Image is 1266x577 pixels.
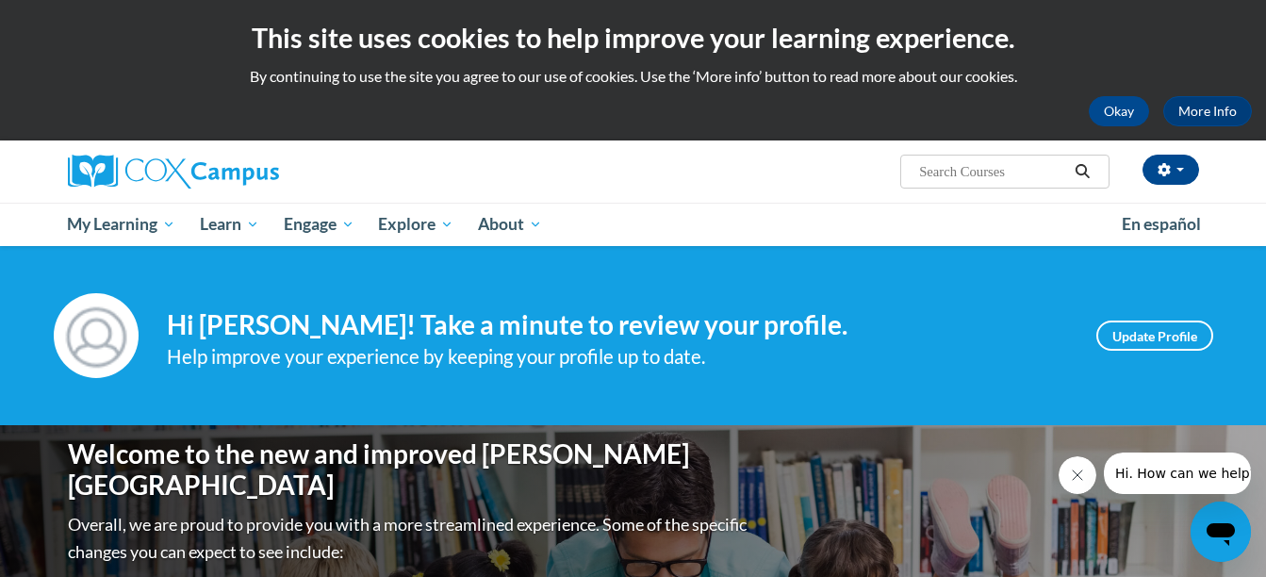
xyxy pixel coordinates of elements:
[1104,453,1251,494] iframe: Message from company
[68,438,751,502] h1: Welcome to the new and improved [PERSON_NAME][GEOGRAPHIC_DATA]
[54,293,139,378] img: Profile Image
[1068,160,1096,183] button: Search
[1089,96,1149,126] button: Okay
[14,66,1252,87] p: By continuing to use the site you agree to our use of cookies. Use the ‘More info’ button to read...
[1143,155,1199,185] button: Account Settings
[917,160,1068,183] input: Search Courses
[68,511,751,566] p: Overall, we are proud to provide you with a more streamlined experience. Some of the specific cha...
[1191,502,1251,562] iframe: Button to launch messaging window
[200,213,259,236] span: Learn
[1163,96,1252,126] a: More Info
[378,213,453,236] span: Explore
[366,203,466,246] a: Explore
[67,213,175,236] span: My Learning
[284,213,354,236] span: Engage
[14,19,1252,57] h2: This site uses cookies to help improve your learning experience.
[1110,205,1213,244] a: En español
[68,155,426,189] a: Cox Campus
[478,213,542,236] span: About
[271,203,367,246] a: Engage
[1096,321,1213,351] a: Update Profile
[11,13,153,28] span: Hi. How can we help?
[1122,214,1201,234] span: En español
[1059,456,1096,494] iframe: Close message
[188,203,271,246] a: Learn
[167,309,1068,341] h4: Hi [PERSON_NAME]! Take a minute to review your profile.
[56,203,189,246] a: My Learning
[167,341,1068,372] div: Help improve your experience by keeping your profile up to date.
[68,155,279,189] img: Cox Campus
[40,203,1227,246] div: Main menu
[466,203,554,246] a: About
